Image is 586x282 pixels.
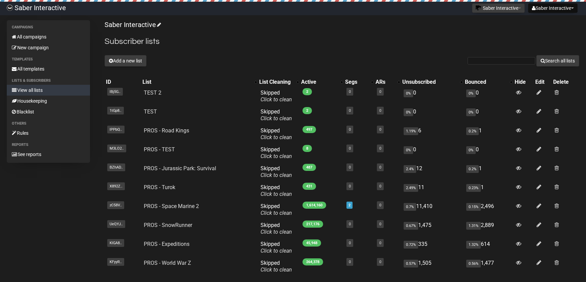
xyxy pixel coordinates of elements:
span: 0.15% [466,203,481,211]
span: 497 [302,126,316,133]
td: 614 [464,238,513,257]
a: All templates [7,63,90,74]
span: Skipped [261,108,292,122]
span: 8 [302,145,312,152]
li: Templates [7,55,90,63]
a: PROS - Road Kings [144,127,189,134]
a: 0 [379,165,381,170]
th: Hide: No sort applied, sorting is disabled [513,77,534,87]
button: Saber Interactive [472,3,525,13]
span: UeQYJ.. [107,220,125,228]
a: 0 [349,184,351,188]
a: TEST [144,108,157,115]
a: Click to clean [261,266,292,273]
a: Click to clean [261,210,292,216]
span: X892Z.. [107,182,125,190]
th: List Cleaning: No sort applied, activate to apply an ascending sort [258,77,300,87]
span: 431 [302,183,316,190]
div: Edit [535,79,550,85]
span: 0% [404,146,413,154]
a: Blacklist [7,106,90,117]
td: 1 [464,125,513,144]
a: 0 [349,241,351,245]
span: 1tGp8.. [107,107,124,114]
td: 1 [464,181,513,200]
a: 2 [348,203,351,207]
span: Skipped [261,203,292,216]
a: View all lists [7,85,90,96]
span: 2 [302,107,312,114]
span: 0.57% [404,260,418,267]
div: Active [301,79,337,85]
a: Click to clean [261,96,292,103]
a: PROS - Jurassic Park: Survival [144,165,216,172]
a: 0 [349,260,351,264]
span: 2.4% [404,165,416,173]
li: Lists & subscribers [7,77,90,85]
span: lPPbQ.. [107,126,125,133]
img: ec1bccd4d48495f5e7d53d9a520ba7e5 [7,5,13,11]
a: 0 [379,260,381,264]
a: Saber Interactive [105,21,160,29]
span: Skipped [261,184,292,197]
th: ARs: No sort applied, activate to apply an ascending sort [374,77,401,87]
td: 6 [401,125,464,144]
td: 0 [401,106,464,125]
span: BZhAD.. [107,163,125,171]
a: PROS - Expeditions [144,241,189,247]
td: 1 [464,162,513,181]
span: 1.31% [466,222,481,230]
td: 1,475 [401,219,464,238]
td: 11,410 [401,200,464,219]
a: 0 [379,184,381,188]
span: 0% [466,146,476,154]
a: Click to clean [261,153,292,159]
a: Click to clean [261,191,292,197]
a: Click to clean [261,172,292,178]
span: 0.7% [404,203,416,211]
div: Bounced [465,79,506,85]
a: See reports [7,149,90,160]
span: 0% [404,108,413,116]
span: 0% [466,108,476,116]
a: Housekeeping [7,96,90,106]
a: New campaign [7,42,90,53]
a: PROS - World War Z [144,260,191,266]
a: Click to clean [261,115,292,122]
span: 0.56% [466,260,481,267]
a: Click to clean [261,134,292,140]
td: 0 [464,87,513,106]
span: 45,948 [302,239,321,247]
button: Add a new list [105,55,146,67]
a: PROS - SnowRunner [144,222,192,228]
a: 0 [379,108,381,113]
td: 335 [401,238,464,257]
a: PROS - Space Marine 2 [144,203,199,209]
span: Skipped [261,222,292,235]
a: 0 [379,146,381,151]
th: Active: No sort applied, activate to apply an ascending sort [300,77,343,87]
td: 1,505 [401,257,464,276]
span: 487 [302,164,316,171]
div: ID [106,79,140,85]
th: Delete: No sort applied, sorting is disabled [552,77,579,87]
td: 12 [401,162,464,181]
th: Edit: No sort applied, sorting is disabled [534,77,552,87]
span: 1.32% [466,241,481,249]
a: TEST 2 [144,89,161,96]
div: Hide [515,79,533,85]
a: 0 [379,127,381,132]
span: M3LO2.. [107,145,126,152]
span: Skipped [261,127,292,140]
td: 2,496 [464,200,513,219]
a: 0 [379,222,381,226]
th: Bounced: No sort applied, activate to apply an ascending sort [464,77,513,87]
span: lBj5G.. [107,88,123,96]
div: Segs [345,79,367,85]
span: Skipped [261,89,292,103]
a: 0 [349,108,351,113]
span: KFyyR.. [107,258,124,266]
td: 11 [401,181,464,200]
span: 0.2% [466,165,479,173]
h2: Subscriber lists [105,35,579,48]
